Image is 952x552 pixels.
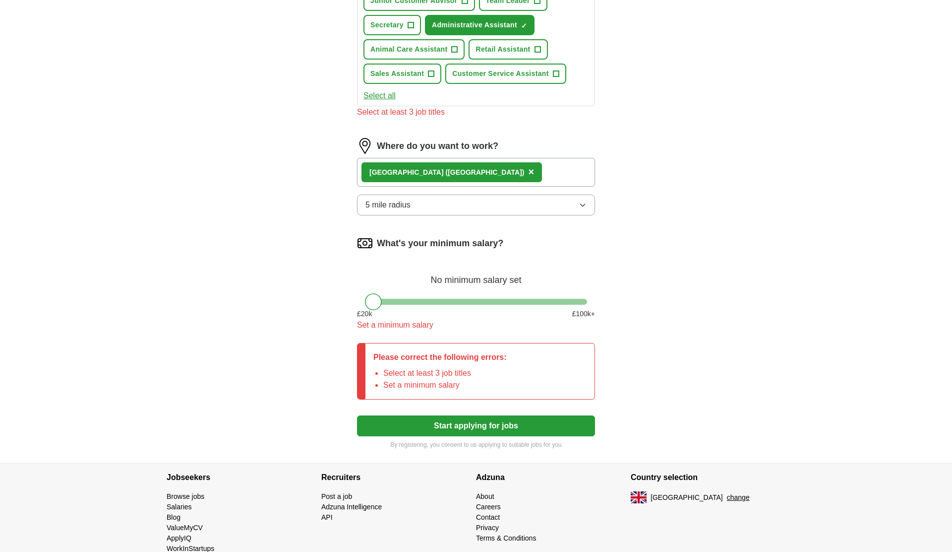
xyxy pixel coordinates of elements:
[476,534,536,542] a: Terms & Conditions
[476,513,500,521] a: Contact
[631,464,785,491] h4: Country selection
[469,39,547,60] button: Retail Assistant
[445,168,524,176] span: ([GEOGRAPHIC_DATA])
[167,503,192,511] a: Salaries
[363,90,396,102] button: Select all
[377,237,503,250] label: What's your minimum salary?
[370,69,424,79] span: Sales Assistant
[357,263,595,287] div: No minimum salary set
[452,69,549,79] span: Customer Service Assistant
[370,44,447,55] span: Animal Care Assistant
[357,415,595,436] button: Start applying for jobs
[357,138,373,154] img: location.png
[445,64,566,84] button: Customer Service Assistant
[425,15,535,35] button: Administrative Assistant✓
[363,39,465,60] button: Animal Care Assistant
[383,379,507,391] li: Set a minimum salary
[383,367,507,379] li: Select at least 3 job titles
[363,15,421,35] button: Secretary
[631,491,647,503] img: UK flag
[363,64,441,84] button: Sales Assistant
[321,492,352,500] a: Post a job
[357,319,595,331] div: Set a minimum salary
[369,168,444,176] strong: [GEOGRAPHIC_DATA]
[373,351,507,363] p: Please correct the following errors:
[476,492,494,500] a: About
[476,503,501,511] a: Careers
[521,22,527,30] span: ✓
[572,309,595,319] span: £ 100 k+
[377,139,498,153] label: Where do you want to work?
[167,524,203,532] a: ValueMyCV
[365,199,411,211] span: 5 mile radius
[167,492,204,500] a: Browse jobs
[357,235,373,251] img: salary.png
[370,20,404,30] span: Secretary
[528,166,534,177] span: ×
[357,440,595,449] p: By registering, you consent to us applying to suitable jobs for you
[357,195,595,215] button: 5 mile radius
[651,492,723,503] span: [GEOGRAPHIC_DATA]
[476,524,499,532] a: Privacy
[321,513,333,521] a: API
[476,44,530,55] span: Retail Assistant
[167,513,180,521] a: Blog
[528,165,534,180] button: ×
[357,106,595,118] div: Select at least 3 job titles
[727,492,750,503] button: change
[432,20,517,30] span: Administrative Assistant
[167,534,191,542] a: ApplyIQ
[321,503,382,511] a: Adzuna Intelligence
[357,309,372,319] span: £ 20 k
